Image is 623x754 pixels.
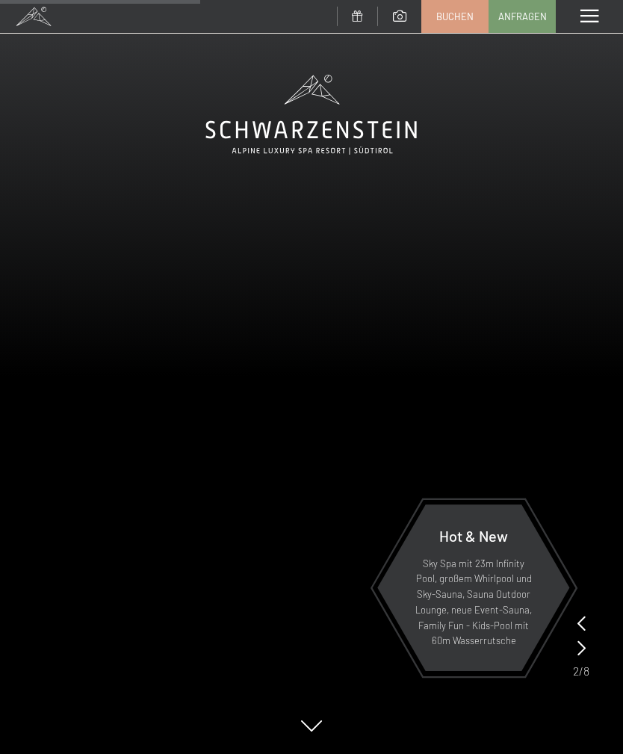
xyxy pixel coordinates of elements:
[439,527,508,545] span: Hot & New
[414,556,533,649] p: Sky Spa mit 23m Infinity Pool, großem Whirlpool und Sky-Sauna, Sauna Outdoor Lounge, neue Event-S...
[376,504,571,672] a: Hot & New Sky Spa mit 23m Infinity Pool, großem Whirlpool und Sky-Sauna, Sauna Outdoor Lounge, ne...
[436,10,474,23] span: Buchen
[489,1,555,32] a: Anfragen
[422,1,488,32] a: Buchen
[583,663,589,679] span: 8
[579,663,583,679] span: /
[498,10,547,23] span: Anfragen
[573,663,579,679] span: 2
